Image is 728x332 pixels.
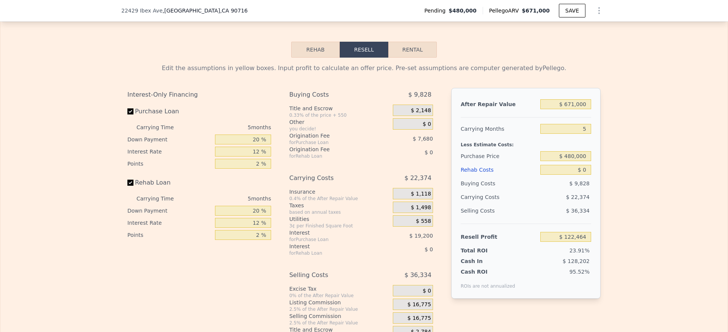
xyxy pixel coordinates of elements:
span: 23.91% [570,247,590,254]
div: Cash ROI [461,268,515,276]
div: based on annual taxes [289,209,390,215]
span: $671,000 [522,8,550,14]
div: Interest [289,229,374,236]
button: Rental [388,42,437,58]
span: $ 9,828 [408,88,431,102]
div: Carrying Costs [461,190,508,204]
div: Selling Costs [461,204,537,218]
div: Interest [289,243,374,250]
div: Origination Fee [289,132,374,139]
div: Buying Costs [461,177,537,190]
span: Pending [424,7,449,14]
span: $ 0 [423,121,431,128]
div: Listing Commission [289,299,390,306]
div: Interest-Only Financing [127,88,271,102]
div: 5 months [189,193,271,205]
div: Cash In [461,257,508,265]
div: Purchase Price [461,149,537,163]
div: Selling Commission [289,312,390,320]
button: Show Options [591,3,607,18]
div: 0.33% of the price + 550 [289,112,390,118]
div: Total ROI [461,247,508,254]
span: $ 36,334 [405,268,431,282]
span: $ 0 [423,288,431,294]
div: Title and Escrow [289,105,390,112]
div: Interest Rate [127,217,212,229]
div: 2.5% of the After Repair Value [289,306,390,312]
span: $ 0 [425,149,433,155]
div: Carrying Costs [289,171,374,185]
div: Excise Tax [289,285,390,293]
input: Purchase Loan [127,108,133,114]
div: Edit the assumptions in yellow boxes. Input profit to calculate an offer price. Pre-set assumptio... [127,64,601,73]
div: Insurance [289,188,390,196]
div: you decide! [289,126,390,132]
span: $ 22,374 [566,194,590,200]
span: $ 558 [416,218,431,225]
div: After Repair Value [461,97,537,111]
div: Carrying Time [136,193,186,205]
div: Rehab Costs [461,163,537,177]
span: 22429 Ibex Ave [121,7,163,14]
div: Utilities [289,215,390,223]
div: Less Estimate Costs: [461,136,591,149]
span: Pellego ARV [489,7,522,14]
div: 0.4% of the After Repair Value [289,196,390,202]
div: Down Payment [127,205,212,217]
div: Down Payment [127,133,212,146]
div: Points [127,229,212,241]
span: $ 19,200 [409,233,433,239]
div: Selling Costs [289,268,374,282]
div: Interest Rate [127,146,212,158]
div: for Purchase Loan [289,139,374,146]
div: Origination Fee [289,146,374,153]
div: Carrying Time [136,121,186,133]
label: Rehab Loan [127,176,212,189]
span: $ 16,775 [408,301,431,308]
span: $ 22,374 [405,171,431,185]
span: $480,000 [449,7,477,14]
div: Points [127,158,212,170]
div: 5 months [189,121,271,133]
div: 3¢ per Finished Square Foot [289,223,390,229]
span: $ 16,775 [408,315,431,322]
span: $ 2,148 [411,107,431,114]
span: 95.52% [570,269,590,275]
span: $ 9,828 [570,180,590,186]
span: $ 1,118 [411,191,431,197]
label: Purchase Loan [127,105,212,118]
div: for Rehab Loan [289,250,374,256]
input: Rehab Loan [127,180,133,186]
span: , CA 90716 [220,8,248,14]
div: 2.5% of the After Repair Value [289,320,390,326]
span: $ 7,680 [413,136,433,142]
div: Resell Profit [461,230,537,244]
div: Carrying Months [461,122,537,136]
div: Other [289,118,390,126]
span: $ 0 [425,246,433,252]
div: for Purchase Loan [289,236,374,243]
span: $ 128,202 [563,258,590,264]
button: Rehab [291,42,340,58]
div: ROIs are not annualized [461,276,515,289]
span: $ 1,498 [411,204,431,211]
div: for Rehab Loan [289,153,374,159]
div: Buying Costs [289,88,374,102]
button: SAVE [559,4,585,17]
span: , [GEOGRAPHIC_DATA] [163,7,248,14]
div: Taxes [289,202,390,209]
div: 0% of the After Repair Value [289,293,390,299]
span: $ 36,334 [566,208,590,214]
button: Resell [340,42,388,58]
